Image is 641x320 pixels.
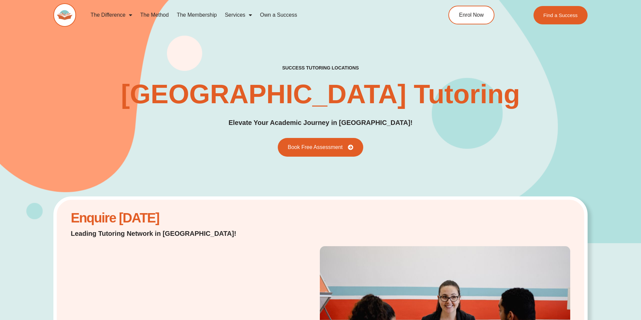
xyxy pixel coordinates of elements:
h2: success tutoring locations [282,65,359,71]
a: Book Free Assessment [278,138,364,157]
p: Leading Tutoring Network in [GEOGRAPHIC_DATA]! [71,229,253,238]
h1: [GEOGRAPHIC_DATA] Tutoring [121,81,520,108]
a: Own a Success [256,7,301,23]
a: Enrol Now [448,6,494,24]
a: Services [221,7,256,23]
a: The Difference [86,7,136,23]
span: Enrol Now [459,12,484,18]
a: Find a Success [533,6,588,24]
span: Find a Success [543,13,578,18]
h2: Enquire [DATE] [71,214,253,222]
p: Elevate Your Academic Journey in [GEOGRAPHIC_DATA]! [228,118,412,128]
a: The Membership [173,7,221,23]
nav: Menu [86,7,418,23]
a: The Method [136,7,173,23]
iframe: Chat Widget [526,245,641,320]
span: Book Free Assessment [288,145,343,150]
